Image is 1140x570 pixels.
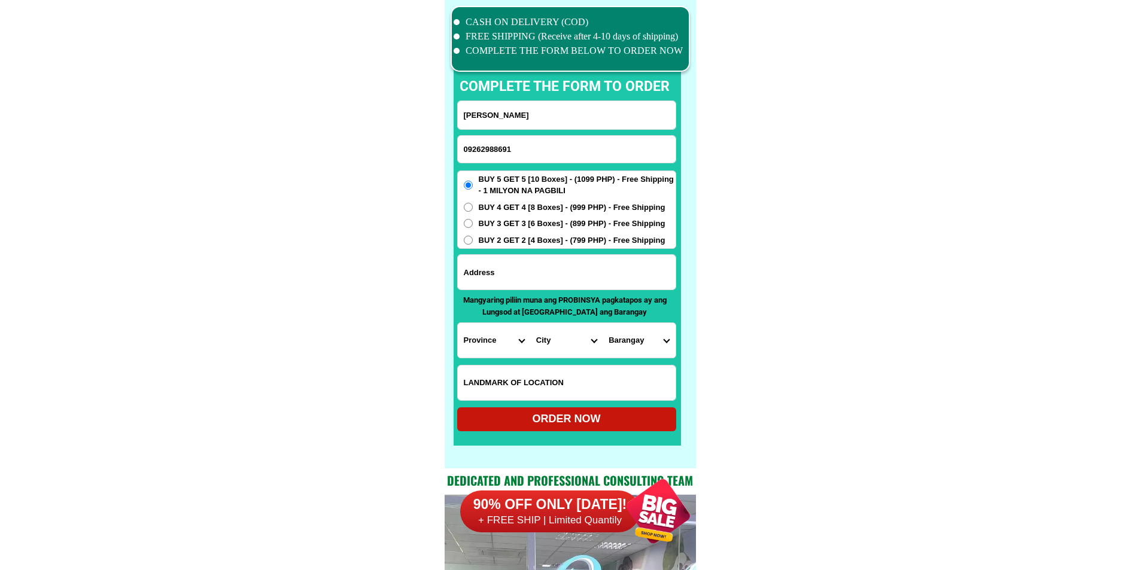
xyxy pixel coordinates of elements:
[479,218,665,230] span: BUY 3 GET 3 [6 Boxes] - (899 PHP) - Free Shipping
[464,181,473,190] input: BUY 5 GET 5 [10 Boxes] - (1099 PHP) - Free Shipping - 1 MILYON NA PAGBILI
[454,44,683,58] li: COMPLETE THE FORM BELOW TO ORDER NOW
[464,203,473,212] input: BUY 4 GET 4 [8 Boxes] - (999 PHP) - Free Shipping
[479,173,676,197] span: BUY 5 GET 5 [10 Boxes] - (1099 PHP) - Free Shipping - 1 MILYON NA PAGBILI
[479,202,665,214] span: BUY 4 GET 4 [8 Boxes] - (999 PHP) - Free Shipping
[458,136,676,163] input: Input phone_number
[458,365,676,400] input: Input LANDMARKOFLOCATION
[448,77,682,97] p: complete the form to order
[454,15,683,29] li: CASH ON DELIVERY (COD)
[458,323,530,358] select: Select province
[479,234,665,246] span: BUY 2 GET 2 [4 Boxes] - (799 PHP) - Free Shipping
[457,411,676,427] div: ORDER NOW
[464,219,473,228] input: BUY 3 GET 3 [6 Boxes] - (899 PHP) - Free Shipping
[603,323,675,358] select: Select commune
[458,101,676,129] input: Input full_name
[458,255,676,289] input: Input address
[530,323,603,358] select: Select district
[454,29,683,44] li: FREE SHIPPING (Receive after 4-10 days of shipping)
[457,294,673,318] p: Mangyaring piliin muna ang PROBINSYA pagkatapos ay ang Lungsod at [GEOGRAPHIC_DATA] ang Barangay
[445,471,696,489] h2: Dedicated and professional consulting team
[464,236,473,245] input: BUY 2 GET 2 [4 Boxes] - (799 PHP) - Free Shipping
[460,496,640,514] h6: 90% OFF ONLY [DATE]!
[460,514,640,527] h6: + FREE SHIP | Limited Quantily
